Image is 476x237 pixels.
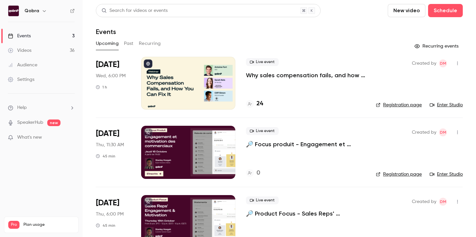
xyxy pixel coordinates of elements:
[246,71,365,79] a: Why sales compensation fails, and how you can fix it
[17,104,27,111] span: Help
[8,221,20,229] span: Pro
[96,126,131,179] div: Oct 16 Thu, 11:30 AM (Europe/Paris)
[246,196,279,204] span: Live event
[412,198,436,206] span: Created by
[124,38,134,49] button: Past
[96,59,119,70] span: [DATE]
[246,169,260,178] a: 0
[246,127,279,135] span: Live event
[246,140,365,148] a: 🔎 Focus produit - Engagement et motivation des commerciaux
[430,102,463,108] a: Enter Studio
[96,85,107,90] div: 1 h
[376,171,422,178] a: Registration page
[388,4,425,17] button: New video
[430,171,463,178] a: Enter Studio
[139,38,161,49] button: Recurring
[428,4,463,17] button: Schedule
[439,59,447,67] span: Dylan Manceau
[8,33,31,39] div: Events
[96,128,119,139] span: [DATE]
[246,99,263,108] a: 24
[96,142,124,148] span: Thu, 11:30 AM
[412,128,436,136] span: Created by
[23,222,74,227] span: Plan usage
[96,28,116,36] h1: Events
[96,198,119,208] span: [DATE]
[8,76,34,83] div: Settings
[440,198,446,206] span: DM
[8,47,31,54] div: Videos
[96,153,115,159] div: 45 min
[439,198,447,206] span: Dylan Manceau
[96,223,115,228] div: 45 min
[246,210,365,218] a: 🔎 Product Focus - Sales Reps' Engagement & Motivation
[439,128,447,136] span: Dylan Manceau
[257,99,263,108] h4: 24
[96,73,126,79] span: Wed, 6:00 PM
[47,119,60,126] span: new
[17,134,42,141] span: What's new
[17,119,43,126] a: SpeakerHub
[24,8,39,14] h6: Qobra
[8,104,75,111] li: help-dropdown-opener
[67,135,75,141] iframe: Noticeable Trigger
[440,128,446,136] span: DM
[376,102,422,108] a: Registration page
[8,6,19,16] img: Qobra
[412,41,463,51] button: Recurring events
[440,59,446,67] span: DM
[257,169,260,178] h4: 0
[8,62,37,68] div: Audience
[246,58,279,66] span: Live event
[96,211,124,218] span: Thu, 6:00 PM
[96,57,131,110] div: Oct 8 Wed, 6:00 PM (Europe/Paris)
[96,38,119,49] button: Upcoming
[101,7,168,14] div: Search for videos or events
[412,59,436,67] span: Created by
